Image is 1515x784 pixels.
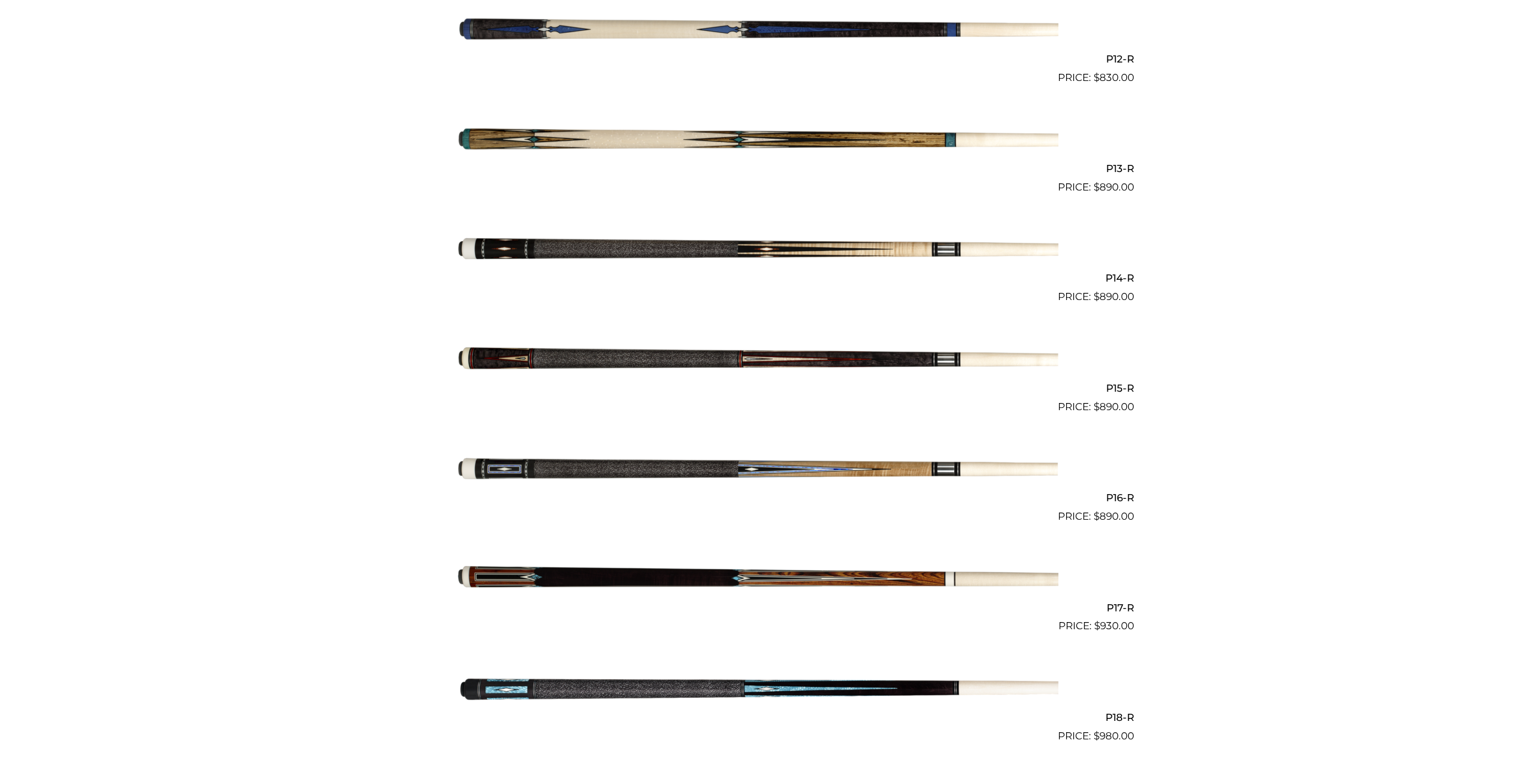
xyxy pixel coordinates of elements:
a: P18-R $980.00 [382,639,1134,744]
a: P16-R $890.00 [382,420,1134,524]
bdi: 890.00 [1094,401,1134,413]
bdi: 930.00 [1094,620,1134,632]
h2: P16-R [382,487,1134,509]
h2: P13-R [382,158,1134,180]
a: P17-R $930.00 [382,529,1134,634]
span: $ [1094,620,1100,632]
img: P15-R [457,310,1058,410]
bdi: 980.00 [1094,730,1134,742]
h2: P14-R [382,267,1134,289]
img: P14-R [457,200,1058,300]
img: P13-R [457,90,1058,190]
span: $ [1094,730,1099,742]
img: P17-R [457,529,1058,629]
a: P14-R $890.00 [382,200,1134,305]
span: $ [1094,291,1099,302]
span: $ [1094,401,1099,413]
span: $ [1094,510,1099,522]
span: $ [1094,181,1099,193]
h2: P15-R [382,377,1134,399]
img: P18-R [457,639,1058,739]
bdi: 890.00 [1094,181,1134,193]
bdi: 890.00 [1094,291,1134,302]
h2: P18-R [382,706,1134,728]
a: P13-R $890.00 [382,90,1134,195]
img: P16-R [457,420,1058,520]
bdi: 890.00 [1094,510,1134,522]
bdi: 830.00 [1094,71,1134,83]
a: P15-R $890.00 [382,310,1134,414]
h2: P12-R [382,48,1134,70]
span: $ [1094,71,1099,83]
h2: P17-R [382,596,1134,619]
